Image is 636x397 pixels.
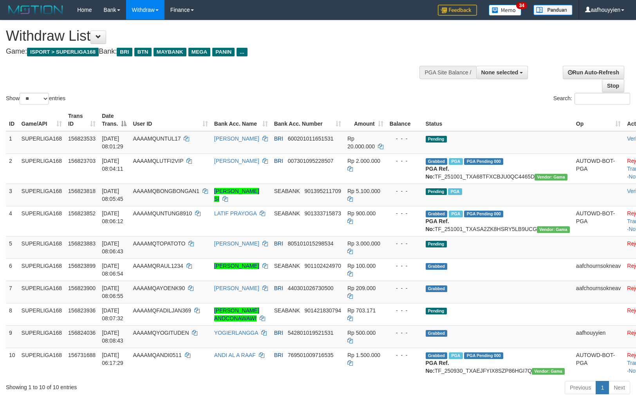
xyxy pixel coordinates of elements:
th: Game/API: activate to sort column ascending [18,109,65,131]
span: 156823936 [68,307,96,314]
div: - - - [390,329,419,337]
span: 156823900 [68,285,96,291]
td: SUPERLIGA168 [18,303,65,325]
span: BRI [117,48,132,56]
span: Grabbed [426,158,448,165]
th: User ID: activate to sort column ascending [130,109,211,131]
span: BRI [274,285,283,291]
a: [PERSON_NAME] [214,263,259,269]
a: Stop [602,79,624,92]
span: Copy 805101015298534 to clipboard [288,240,334,247]
td: SUPERLIGA168 [18,348,65,378]
span: 34 [516,2,527,9]
span: [DATE] 08:06:54 [102,263,123,277]
span: Copy 901395211709 to clipboard [305,188,341,194]
span: Marked by aafromsomean [449,158,463,165]
span: Copy 901102424970 to clipboard [305,263,341,269]
th: ID [6,109,18,131]
span: [DATE] 08:06:43 [102,240,123,254]
a: [PERSON_NAME] [214,285,259,291]
span: [DATE] 08:08:43 [102,330,123,344]
td: 7 [6,281,18,303]
div: - - - [390,209,419,217]
span: Marked by aafromsomean [448,188,462,195]
a: 1 [596,381,609,394]
td: 4 [6,206,18,236]
span: AAAAMQTOPATOTO [133,240,185,247]
span: Copy 769501009716535 to clipboard [288,352,334,358]
a: ANDI AL A RAAF [214,352,256,358]
span: Rp 900.000 [347,210,376,217]
div: Showing 1 to 10 of 10 entries [6,380,259,391]
td: 3 [6,184,18,206]
span: Copy 600201011651531 to clipboard [288,135,334,142]
td: SUPERLIGA168 [18,184,65,206]
a: [PERSON_NAME] ANDCONAWAWI [214,307,259,321]
span: [DATE] 08:04:11 [102,158,123,172]
span: BRI [274,330,283,336]
span: [DATE] 06:17:29 [102,352,123,366]
span: PGA Pending [464,158,503,165]
span: 156823883 [68,240,96,247]
span: AAAAMQUNTUNG8910 [133,210,192,217]
span: Rp 209.000 [347,285,376,291]
span: Pending [426,188,447,195]
span: None selected [481,69,519,76]
span: 156731688 [68,352,96,358]
span: AAAAMQYOGITUDEN [133,330,189,336]
span: PGA Pending [464,352,503,359]
span: Vendor URL: https://trx31.1velocity.biz [532,368,565,375]
span: Pending [426,241,447,247]
span: Grabbed [426,211,448,217]
td: SUPERLIGA168 [18,236,65,258]
span: Rp 1.500.000 [347,352,380,358]
td: 6 [6,258,18,281]
div: - - - [390,187,419,195]
span: AAAAMQRAUL1234 [133,263,183,269]
td: SUPERLIGA168 [18,325,65,348]
span: [DATE] 08:05:45 [102,188,123,202]
span: [DATE] 08:01:29 [102,135,123,150]
td: AUTOWD-BOT-PGA [573,206,624,236]
td: 9 [6,325,18,348]
div: - - - [390,307,419,314]
td: TF_251001_TXA68TFXCBJU0QC4465D [423,153,573,184]
b: PGA Ref. No: [426,218,449,232]
input: Search: [575,93,630,105]
div: - - - [390,351,419,359]
div: - - - [390,157,419,165]
td: SUPERLIGA168 [18,258,65,281]
b: PGA Ref. No: [426,360,449,374]
span: SEABANK [274,210,300,217]
span: Copy 901421830794 to clipboard [305,307,341,314]
b: PGA Ref. No: [426,166,449,180]
span: PANIN [212,48,235,56]
span: AAAAMQBONGBONGAN1 [133,188,199,194]
span: BRI [274,352,283,358]
span: ... [237,48,247,56]
img: panduan.png [533,5,573,15]
span: AAAAMQANDI0511 [133,352,182,358]
a: [PERSON_NAME] [214,240,259,247]
span: 156823533 [68,135,96,142]
span: Marked by aafromsomean [449,352,463,359]
td: SUPERLIGA168 [18,281,65,303]
span: Copy 542801019521531 to clipboard [288,330,334,336]
span: Rp 5.100.000 [347,188,380,194]
span: [DATE] 08:07:32 [102,307,123,321]
h1: Withdraw List [6,28,416,44]
span: Marked by aafromsomean [449,211,463,217]
span: SEABANK [274,263,300,269]
div: - - - [390,262,419,270]
span: [DATE] 08:06:55 [102,285,123,299]
a: Next [609,381,630,394]
th: Trans ID: activate to sort column ascending [65,109,99,131]
th: Date Trans.: activate to sort column descending [99,109,130,131]
span: AAAAMQLUTFI2VIP [133,158,183,164]
span: SEABANK [274,188,300,194]
td: 1 [6,131,18,154]
td: AUTOWD-BOT-PGA [573,348,624,378]
span: Rp 3.000.000 [347,240,380,247]
td: 8 [6,303,18,325]
span: Grabbed [426,352,448,359]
